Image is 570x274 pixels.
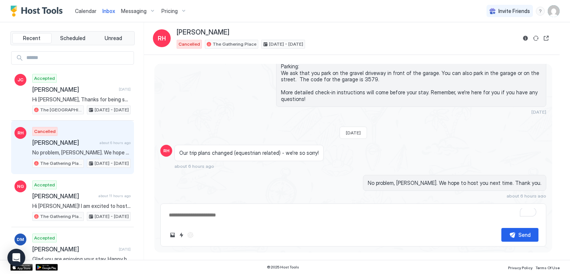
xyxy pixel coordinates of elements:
[536,7,545,16] div: menu
[34,75,55,82] span: Accepted
[102,7,115,15] a: Inbox
[119,87,131,92] span: [DATE]
[105,35,122,42] span: Unread
[548,5,560,17] div: User profile
[177,28,229,37] span: [PERSON_NAME]
[102,8,115,14] span: Inbox
[34,235,55,241] span: Accepted
[17,76,23,83] span: JC
[178,41,200,48] span: Cancelled
[94,33,133,43] button: Unread
[521,34,530,43] button: Reservation information
[36,264,58,271] a: Google Play Store
[535,263,560,271] a: Terms Of Use
[168,208,538,222] textarea: To enrich screen reader interactions, please activate Accessibility in Grammarly extension settings
[498,8,530,14] span: Invite Friends
[535,265,560,270] span: Terms Of Use
[346,130,361,136] span: [DATE]
[158,34,166,43] span: RH
[32,192,95,200] span: [PERSON_NAME]
[95,160,129,167] span: [DATE] - [DATE]
[99,140,131,145] span: about 6 hours ago
[40,213,82,220] span: The Gathering Place
[40,107,82,113] span: The [GEOGRAPHIC_DATA]
[177,231,186,239] button: Quick reply
[23,52,134,64] input: Input Field
[174,163,214,169] span: about 6 hours ago
[95,107,129,113] span: [DATE] - [DATE]
[10,264,33,271] a: App Store
[168,231,177,239] button: Upload image
[17,183,24,190] span: NG
[10,6,66,17] a: Host Tools Logo
[531,109,546,115] span: [DATE]
[23,35,40,42] span: Recent
[368,180,541,186] span: No problem, [PERSON_NAME]. We hope to host you next time. Thank you.
[119,247,131,252] span: [DATE]
[163,147,170,154] span: RH
[179,150,319,156] span: Our trip plans changed (equestrian related) - we're so sorry!
[32,203,131,209] span: Hi [PERSON_NAME]! I am excited to host you at The Gathering Place! LOCATION: [STREET_ADDRESS] KEY...
[269,41,303,48] span: [DATE] - [DATE]
[40,160,82,167] span: The Gathering Place
[501,228,538,242] button: Send
[95,213,129,220] span: [DATE] - [DATE]
[32,256,131,262] span: Glad you are enjoying your stay. Happy birthday to your son!
[34,182,55,188] span: Accepted
[267,265,299,270] span: © 2025 Host Tools
[98,193,131,198] span: about 11 hours ago
[17,236,24,243] span: DM
[508,263,533,271] a: Privacy Policy
[518,231,531,239] div: Send
[213,41,256,48] span: The Gathering Place
[121,8,147,14] span: Messaging
[7,249,25,267] div: Open Intercom Messenger
[507,193,546,199] span: about 6 hours ago
[508,265,533,270] span: Privacy Policy
[10,31,135,45] div: tab-group
[60,35,85,42] span: Scheduled
[34,128,56,135] span: Cancelled
[17,130,24,136] span: RH
[53,33,92,43] button: Scheduled
[32,245,116,253] span: [PERSON_NAME]
[32,139,96,146] span: [PERSON_NAME]
[161,8,178,14] span: Pricing
[32,96,131,103] span: Hi [PERSON_NAME], Thanks for being such a great guest and leaving the place so clean. We left you...
[531,34,540,43] button: Sync reservation
[32,86,116,93] span: [PERSON_NAME]
[542,34,551,43] button: Open reservation
[32,149,131,156] span: No problem, [PERSON_NAME]. We hope to host you next time. Thank you.
[75,8,96,14] span: Calendar
[12,33,52,43] button: Recent
[75,7,96,15] a: Calendar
